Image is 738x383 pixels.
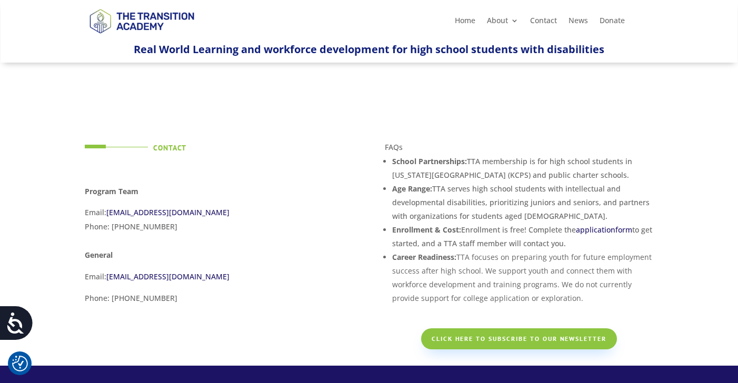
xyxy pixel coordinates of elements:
[392,184,432,194] strong: Age Range:
[392,156,467,166] strong: School Partnerships:
[576,225,615,235] span: application
[392,252,652,303] span: TTA focuses on preparing youth for future employment success after high school. We support youth ...
[421,328,617,349] a: Click here to subscribe to our newsletter
[106,207,230,217] a: [EMAIL_ADDRESS][DOMAIN_NAME]
[85,2,198,39] img: TTA Brand_TTA Primary Logo_Horizontal_Light BG
[569,17,588,28] a: News
[85,206,353,241] p: Email: Phone: [PHONE_NUMBER]
[600,17,625,28] a: Donate
[530,17,557,28] a: Contact
[392,223,653,250] li: Enrollment is free! Complete the to get started, and a TTA staff member will contact you.
[385,140,653,155] p: FAQs
[85,270,353,291] p: Email:
[392,182,653,223] li: TTA serves high school students with intellectual and developmental disabilities, prioritizing ju...
[85,32,198,42] a: Logo-Noticias
[576,225,632,235] a: applicationform
[106,271,230,281] a: [EMAIL_ADDRESS][DOMAIN_NAME]
[85,291,353,313] p: Phone: [PHONE_NUMBER]
[392,252,652,303] b: Career Readiness:
[455,17,475,28] a: Home
[85,250,113,260] strong: General
[392,225,461,235] strong: Enrollment & Cost:
[487,17,518,28] a: About
[85,186,138,196] strong: Program Team
[615,225,632,235] span: form
[134,42,604,56] span: Real World Learning and workforce development for high school students with disabilities
[392,155,653,182] li: TTA membership is for high school students in [US_STATE][GEOGRAPHIC_DATA] (KCPS) and public chart...
[12,356,28,371] button: Cookie Settings
[153,144,353,157] h4: Contact
[12,356,28,371] img: Revisit consent button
